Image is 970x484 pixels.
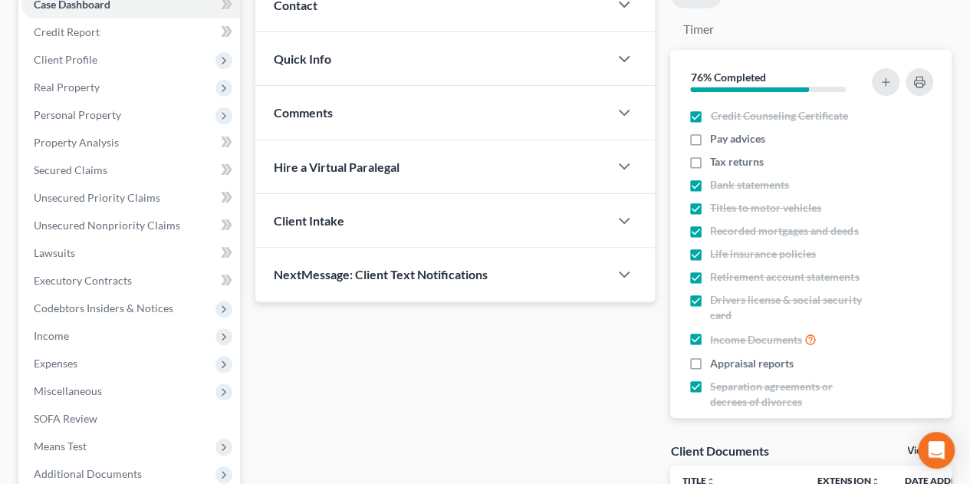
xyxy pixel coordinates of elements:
a: View All [907,446,945,456]
a: SOFA Review [21,405,240,433]
span: Titles to motor vehicles [710,200,821,216]
span: Quick Info [274,51,331,66]
span: Life insurance policies [710,246,816,262]
span: Means Test [34,440,87,453]
span: Comments [274,105,333,120]
a: Executory Contracts [21,267,240,295]
span: Unsecured Nonpriority Claims [34,219,180,232]
a: Credit Report [21,18,240,46]
span: Property Analysis [34,136,119,149]
span: Lawsuits [34,246,75,259]
a: Lawsuits [21,239,240,267]
span: Income [34,329,69,342]
span: Hire a Virtual Paralegal [274,160,400,174]
span: Executory Contracts [34,274,132,287]
strong: 76% Completed [690,71,765,84]
span: Real Property [34,81,100,94]
span: Client Intake [274,213,344,228]
a: Unsecured Nonpriority Claims [21,212,240,239]
span: Expenses [34,357,77,370]
a: Property Analysis [21,129,240,156]
span: Additional Documents [34,467,142,480]
a: Secured Claims [21,156,240,184]
span: Pay advices [710,131,765,147]
span: Income Documents [710,332,802,347]
span: Retirement account statements [710,269,859,285]
span: Bank statements [710,177,789,193]
span: Miscellaneous [34,384,102,397]
span: Appraisal reports [710,356,794,371]
span: NextMessage: Client Text Notifications [274,267,488,282]
span: Drivers license & social security card [710,292,868,323]
span: Personal Property [34,108,121,121]
div: Client Documents [670,443,768,459]
span: Codebtors Insiders & Notices [34,301,173,314]
div: Open Intercom Messenger [918,432,955,469]
span: SOFA Review [34,412,97,425]
span: Secured Claims [34,163,107,176]
span: Credit Counseling Certificate [710,108,847,123]
span: Separation agreements or decrees of divorces [710,379,868,410]
span: Tax returns [710,154,764,170]
a: Timer [670,15,725,44]
span: Credit Report [34,25,100,38]
span: Unsecured Priority Claims [34,191,160,204]
a: Unsecured Priority Claims [21,184,240,212]
span: Client Profile [34,53,97,66]
span: Recorded mortgages and deeds [710,223,858,239]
